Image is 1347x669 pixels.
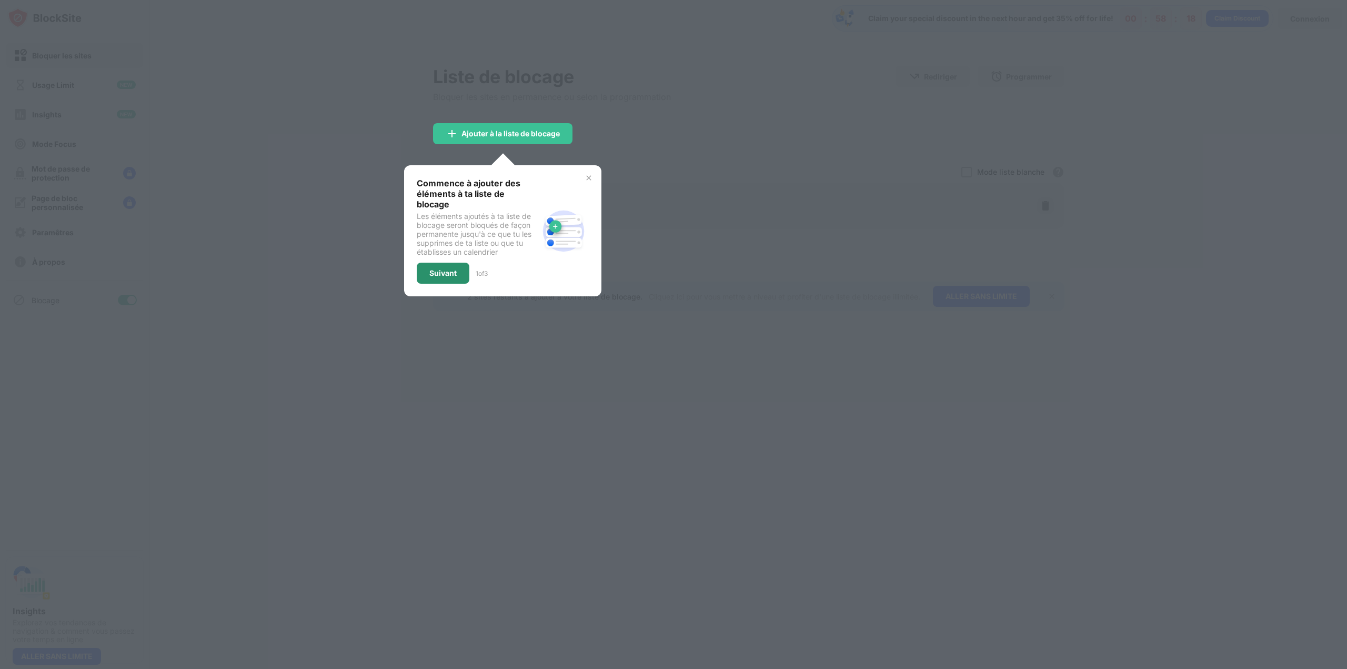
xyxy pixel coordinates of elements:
div: Suivant [429,269,457,277]
img: x-button.svg [585,174,593,182]
div: Commence à ajouter des éléments à ta liste de blocage [417,178,538,209]
div: Les éléments ajoutés à ta liste de blocage seront bloqués de façon permanente jusqu'à ce que tu l... [417,212,538,256]
div: 1 of 3 [476,269,488,277]
div: Ajouter à la liste de blocage [461,129,560,138]
img: block-site.svg [538,206,589,256]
